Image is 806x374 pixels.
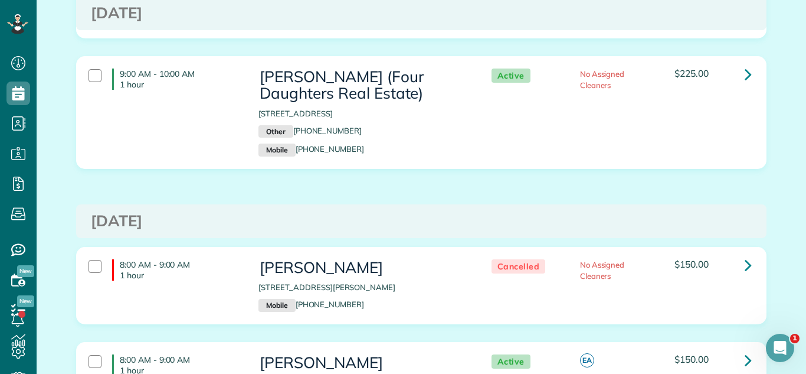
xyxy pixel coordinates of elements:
span: 1 [790,334,800,343]
h3: [DATE] [91,5,752,22]
h3: [PERSON_NAME] [258,355,467,372]
small: Other [258,125,293,138]
span: $225.00 [674,67,709,79]
a: Other[PHONE_NUMBER] [258,126,362,135]
span: EA [580,353,594,368]
p: 1 hour [120,79,241,90]
a: Mobile[PHONE_NUMBER] [258,300,364,309]
p: 1 hour [120,270,241,281]
span: New [17,265,34,277]
h3: [PERSON_NAME] (Four Daughters Real Estate) [258,69,467,102]
small: Mobile [258,144,295,157]
span: No Assigned Cleaners [580,260,625,281]
span: Active [492,355,530,369]
p: [STREET_ADDRESS][PERSON_NAME] [258,282,467,293]
h4: 8:00 AM - 9:00 AM [112,259,241,281]
h4: 9:00 AM - 10:00 AM [112,69,241,90]
a: Mobile[PHONE_NUMBER] [258,144,364,154]
span: $150.00 [674,258,709,270]
iframe: Intercom live chat [766,334,794,362]
small: Mobile [258,299,295,312]
span: No Assigned Cleaners [580,69,625,90]
p: [STREET_ADDRESS] [258,108,467,119]
h3: [DATE] [91,213,752,230]
span: $150.00 [674,353,709,365]
span: Cancelled [492,259,546,274]
span: New [17,295,34,307]
h3: [PERSON_NAME] [258,259,467,277]
span: Active [492,69,530,83]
